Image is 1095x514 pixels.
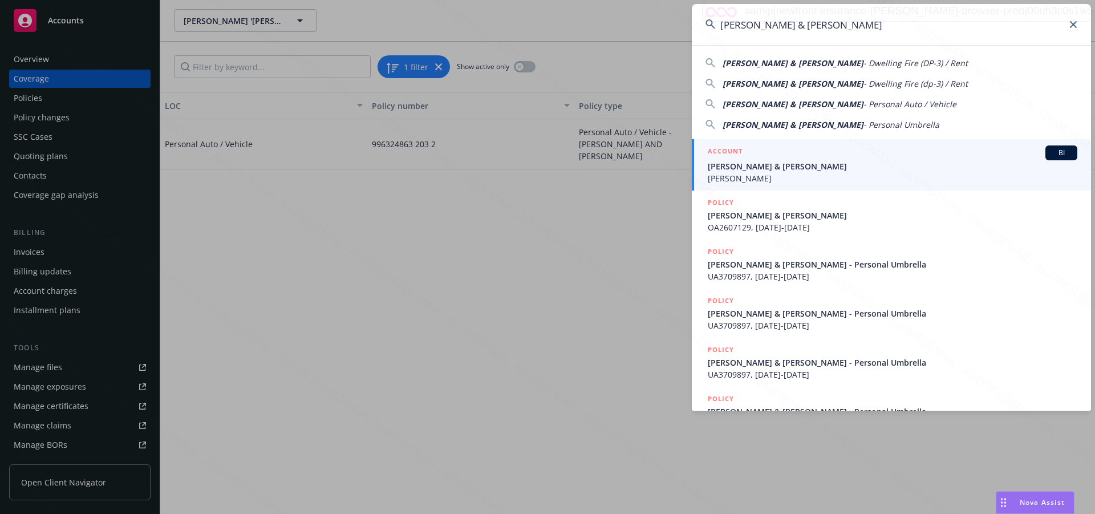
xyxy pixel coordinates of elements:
[708,307,1077,319] span: [PERSON_NAME] & [PERSON_NAME] - Personal Umbrella
[723,58,863,68] span: [PERSON_NAME] & [PERSON_NAME]
[863,99,956,110] span: - Personal Auto / Vehicle
[708,319,1077,331] span: UA3709897, [DATE]-[DATE]
[723,119,863,130] span: [PERSON_NAME] & [PERSON_NAME]
[708,295,734,306] h5: POLICY
[863,78,968,89] span: - Dwelling Fire (dp-3) / Rent
[723,99,863,110] span: [PERSON_NAME] & [PERSON_NAME]
[863,119,939,130] span: - Personal Umbrella
[708,258,1077,270] span: [PERSON_NAME] & [PERSON_NAME] - Personal Umbrella
[708,221,1077,233] span: OA2607129, [DATE]-[DATE]
[708,393,734,404] h5: POLICY
[692,387,1091,436] a: POLICY[PERSON_NAME] & [PERSON_NAME] - Personal Umbrella
[692,289,1091,338] a: POLICY[PERSON_NAME] & [PERSON_NAME] - Personal UmbrellaUA3709897, [DATE]-[DATE]
[692,4,1091,45] input: Search...
[708,369,1077,381] span: UA3709897, [DATE]-[DATE]
[708,357,1077,369] span: [PERSON_NAME] & [PERSON_NAME] - Personal Umbrella
[708,344,734,355] h5: POLICY
[708,406,1077,418] span: [PERSON_NAME] & [PERSON_NAME] - Personal Umbrella
[708,160,1077,172] span: [PERSON_NAME] & [PERSON_NAME]
[692,240,1091,289] a: POLICY[PERSON_NAME] & [PERSON_NAME] - Personal UmbrellaUA3709897, [DATE]-[DATE]
[692,338,1091,387] a: POLICY[PERSON_NAME] & [PERSON_NAME] - Personal UmbrellaUA3709897, [DATE]-[DATE]
[708,145,743,159] h5: ACCOUNT
[1020,497,1065,507] span: Nova Assist
[708,246,734,257] h5: POLICY
[723,78,863,89] span: [PERSON_NAME] & [PERSON_NAME]
[996,492,1011,513] div: Drag to move
[1050,148,1073,158] span: BI
[692,139,1091,191] a: ACCOUNTBI[PERSON_NAME] & [PERSON_NAME][PERSON_NAME]
[692,191,1091,240] a: POLICY[PERSON_NAME] & [PERSON_NAME]OA2607129, [DATE]-[DATE]
[708,172,1077,184] span: [PERSON_NAME]
[708,270,1077,282] span: UA3709897, [DATE]-[DATE]
[996,491,1074,514] button: Nova Assist
[708,197,734,208] h5: POLICY
[708,209,1077,221] span: [PERSON_NAME] & [PERSON_NAME]
[863,58,968,68] span: - Dwelling Fire (DP-3) / Rent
